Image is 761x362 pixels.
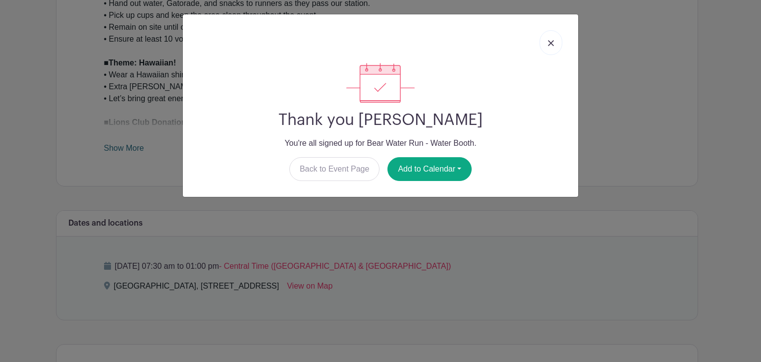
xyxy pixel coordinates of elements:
img: signup_complete-c468d5dda3e2740ee63a24cb0ba0d3ce5d8a4ecd24259e683200fb1569d990c8.svg [346,63,415,103]
button: Add to Calendar [387,157,472,181]
a: Back to Event Page [289,157,380,181]
img: close_button-5f87c8562297e5c2d7936805f587ecaba9071eb48480494691a3f1689db116b3.svg [548,40,554,46]
p: You're all signed up for Bear Water Run - Water Booth. [191,137,570,149]
h2: Thank you [PERSON_NAME] [191,111,570,129]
